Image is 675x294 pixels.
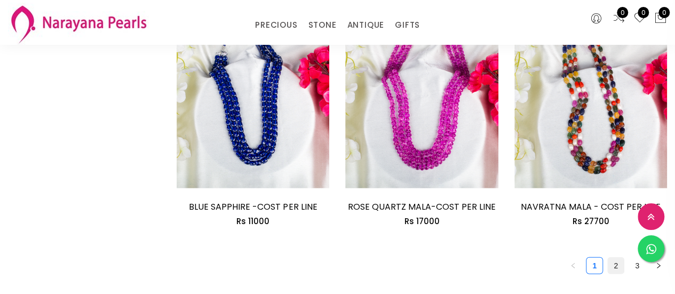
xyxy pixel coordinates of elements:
[572,216,609,227] span: Rs 27700
[189,201,317,213] a: BLUE SAPPHIRE -COST PER LINE
[607,257,624,274] li: 2
[629,258,645,274] a: 3
[255,17,297,33] a: PRECIOUS
[633,12,646,26] a: 0
[654,12,667,26] button: 0
[617,7,628,18] span: 0
[570,263,576,269] span: left
[565,257,582,274] button: left
[348,201,496,213] a: ROSE QUARTZ MALA-COST PER LINE
[629,257,646,274] li: 3
[586,258,602,274] a: 1
[395,17,420,33] a: GIFTS
[565,257,582,274] li: Previous Page
[650,257,667,274] button: right
[608,258,624,274] a: 2
[308,17,336,33] a: STONE
[521,201,661,213] a: NAVRATNA MALA - COST PER LINE
[655,263,662,269] span: right
[404,216,440,227] span: Rs 17000
[347,17,384,33] a: ANTIQUE
[613,12,625,26] a: 0
[638,7,649,18] span: 0
[586,257,603,274] li: 1
[650,257,667,274] li: Next Page
[236,216,269,227] span: Rs 11000
[658,7,670,18] span: 0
